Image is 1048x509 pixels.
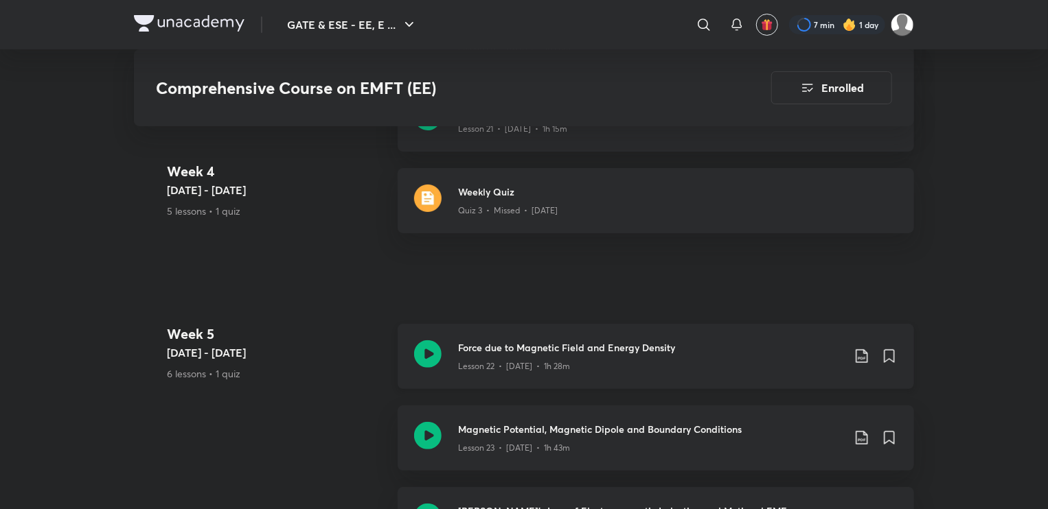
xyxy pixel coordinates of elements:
[761,19,773,31] img: avatar
[458,123,567,135] p: Lesson 21 • [DATE] • 1h 15m
[414,185,442,212] img: quiz
[279,11,426,38] button: GATE & ESE - EE, E ...
[891,13,914,36] img: Ayush
[771,71,892,104] button: Enrolled
[167,324,387,344] h4: Week 5
[156,78,694,98] h3: Comprehensive Course on EMFT (EE)
[458,360,570,372] p: Lesson 22 • [DATE] • 1h 28m
[458,204,558,217] p: Quiz 3 • Missed • [DATE]
[458,422,843,436] h3: Magnetic Potential, Magnetic Dipole and Boundary Conditions
[167,366,387,381] p: 6 lessons • 1 quiz
[134,15,244,35] a: Company Logo
[398,405,914,487] a: Magnetic Potential, Magnetic Dipole and Boundary ConditionsLesson 23 • [DATE] • 1h 43m
[167,344,387,361] h5: [DATE] - [DATE]
[134,15,244,32] img: Company Logo
[458,442,570,454] p: Lesson 23 • [DATE] • 1h 43m
[398,86,914,168] a: Doubt Clearing SessionLesson 21 • [DATE] • 1h 15m
[167,161,387,182] h4: Week 4
[458,185,898,199] h3: Weekly Quiz
[167,204,387,218] p: 5 lessons • 1 quiz
[756,14,778,36] button: avatar
[398,324,914,405] a: Force due to Magnetic Field and Energy DensityLesson 22 • [DATE] • 1h 28m
[167,182,387,198] h5: [DATE] - [DATE]
[398,168,914,250] a: quizWeekly QuizQuiz 3 • Missed • [DATE]
[458,340,843,355] h3: Force due to Magnetic Field and Energy Density
[843,18,856,32] img: streak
